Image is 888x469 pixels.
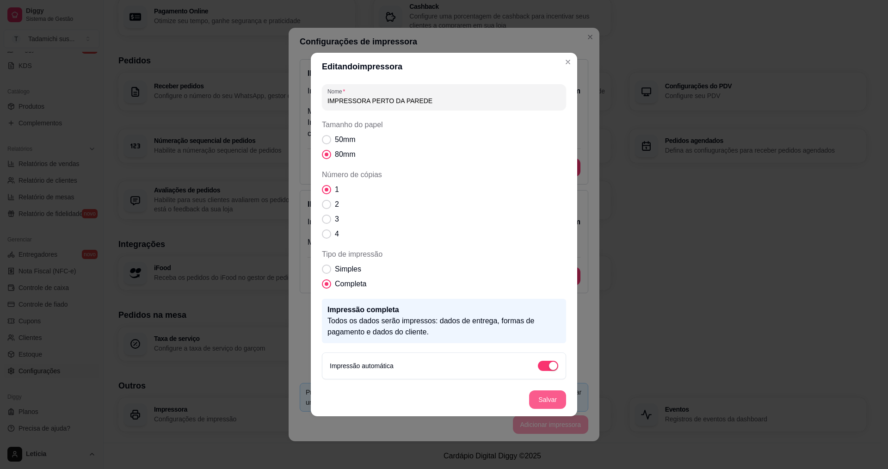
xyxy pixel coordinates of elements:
label: Impressão automática [330,362,394,370]
p: Impressão completa [327,304,561,315]
button: Salvar [529,390,566,409]
span: 80mm [335,149,355,160]
span: 4 [335,228,339,240]
span: 3 [335,214,339,225]
span: Tipo de impressão [322,249,566,260]
span: 2 [335,199,339,210]
span: Simples [335,264,361,275]
span: Completa [335,278,366,290]
label: Nome [327,87,348,95]
span: Número de cópias [322,169,566,180]
header: Editando impressora [311,53,577,80]
div: Tamanho do papel [322,119,566,160]
p: Todos os dados serão impressos: dados de entrega, formas de pagamento e dados do cliente. [327,315,561,338]
span: 50mm [335,134,355,145]
div: Tipo de impressão [322,249,566,290]
input: Nome [327,96,561,105]
span: Tamanho do papel [322,119,566,130]
div: Número de cópias [322,169,566,240]
span: 1 [335,184,339,195]
button: Close [561,55,575,69]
